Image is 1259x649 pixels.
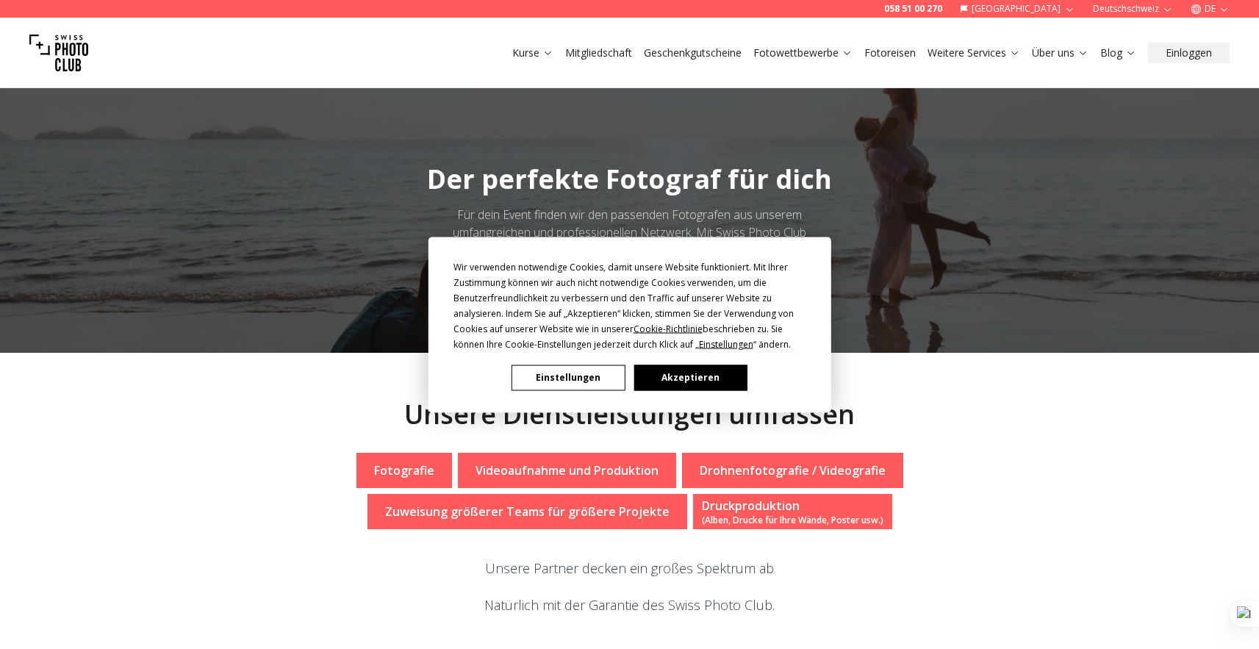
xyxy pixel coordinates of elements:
[512,365,625,390] button: Einstellungen
[634,365,747,390] button: Akzeptieren
[428,237,831,412] div: Cookie Consent Prompt
[634,322,703,334] span: Cookie-Richtlinie
[699,337,753,350] span: Einstellungen
[453,259,806,351] div: Wir verwenden notwendige Cookies, damit unsere Website funktioniert. Mit Ihrer Zustimmung können ...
